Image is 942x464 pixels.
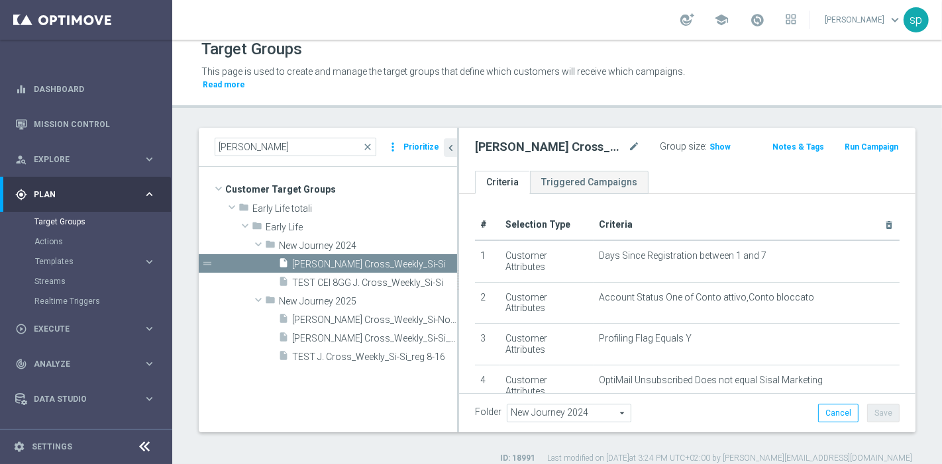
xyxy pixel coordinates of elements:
span: TEST J. Cross_Weekly_Si-Si_reg 8-16 [292,351,457,363]
span: Account Status One of Conto attivo,Conto bloccato [599,292,814,303]
button: Mission Control [15,119,156,130]
i: keyboard_arrow_right [143,357,156,370]
span: Analyze [34,360,143,368]
td: 2 [475,282,500,324]
button: gps_fixed Plan keyboard_arrow_right [15,189,156,200]
button: person_search Explore keyboard_arrow_right [15,154,156,165]
span: J. Cross_Weekly_Si-Si_reg 8-16 [292,333,457,344]
i: insert_drive_file [278,332,289,347]
td: 4 [475,365,500,406]
div: sp [904,7,929,32]
span: Early Life totali [252,203,457,214]
button: Templates keyboard_arrow_right [34,256,156,267]
span: Profiling Flag Equals Y [599,333,692,344]
span: Customer Target Groups [225,180,457,199]
span: Show [710,142,731,152]
button: Data Studio keyboard_arrow_right [15,394,156,404]
i: chevron_left [445,142,457,154]
i: insert_drive_file [278,276,289,291]
div: Explore [15,154,143,165]
i: settings [13,441,25,453]
i: gps_fixed [15,189,27,201]
i: keyboard_arrow_right [143,393,156,405]
button: play_circle_outline Execute keyboard_arrow_right [15,324,156,334]
i: lightbulb [15,428,27,440]
td: Customer Attributes [500,324,594,365]
td: 1 [475,240,500,282]
a: Criteria [475,171,530,194]
span: Early Life [266,222,457,233]
label: ID: 18991 [500,453,535,464]
a: Streams [34,276,138,287]
i: keyboard_arrow_right [143,188,156,201]
a: Actions [34,236,138,247]
div: Optibot [15,416,156,451]
td: Customer Attributes [500,365,594,406]
i: more_vert [386,138,399,156]
span: school [714,13,729,27]
a: Settings [32,443,72,451]
label: Folder [475,406,501,418]
span: Execute [34,325,143,333]
button: equalizer Dashboard [15,84,156,95]
span: keyboard_arrow_down [888,13,902,27]
div: Templates [34,252,171,271]
div: track_changes Analyze keyboard_arrow_right [15,359,156,369]
i: equalizer [15,83,27,95]
i: insert_drive_file [278,257,289,273]
i: play_circle_outline [15,323,27,335]
a: Triggered Campaigns [530,171,649,194]
i: track_changes [15,358,27,370]
div: Templates [35,257,143,265]
span: New Journey 2024 [279,240,457,252]
div: Data Studio [15,393,143,405]
div: Mission Control [15,107,156,142]
a: Optibot [34,416,138,451]
i: folder [252,220,262,236]
span: Templates [35,257,130,265]
button: Cancel [818,404,859,422]
a: Dashboard [34,71,156,107]
i: insert_drive_file [278,350,289,365]
a: Target Groups [34,216,138,227]
i: keyboard_arrow_right [143,255,156,268]
i: mode_edit [629,139,641,155]
span: Days Since Registration between 1 and 7 [599,250,766,261]
label: : [706,141,707,152]
a: Mission Control [34,107,156,142]
i: person_search [15,154,27,165]
div: Target Groups [34,212,171,232]
td: Customer Attributes [500,240,594,282]
span: Criteria [599,219,633,230]
a: [PERSON_NAME]keyboard_arrow_down [823,10,904,30]
td: Customer Attributes [500,282,594,324]
i: folder [238,202,249,217]
label: Last modified on [DATE] at 3:24 PM UTC+02:00 by [PERSON_NAME][EMAIL_ADDRESS][DOMAIN_NAME] [547,453,912,464]
i: folder [265,295,276,310]
input: Quick find group or folder [215,138,376,156]
button: Run Campaign [843,140,900,154]
i: keyboard_arrow_right [143,153,156,165]
span: Plan [34,191,143,199]
button: chevron_left [444,138,457,157]
button: Read more [201,77,246,92]
h1: Target Groups [201,40,302,59]
button: Prioritize [401,138,441,156]
span: J. Cross_Weekly_Si-No_reg 8-16 [292,314,457,326]
th: Selection Type [500,210,594,240]
label: Group size [660,141,706,152]
i: folder [265,239,276,254]
span: This page is used to create and manage the target groups that define which customers will receive... [201,66,685,77]
span: TEST CEI 8GG J. Cross_Weekly_Si-Si [292,277,457,289]
div: Analyze [15,358,143,370]
span: Explore [34,156,143,163]
th: # [475,210,500,240]
h2: [PERSON_NAME] Cross_Weekly_Si-Si [475,139,626,155]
